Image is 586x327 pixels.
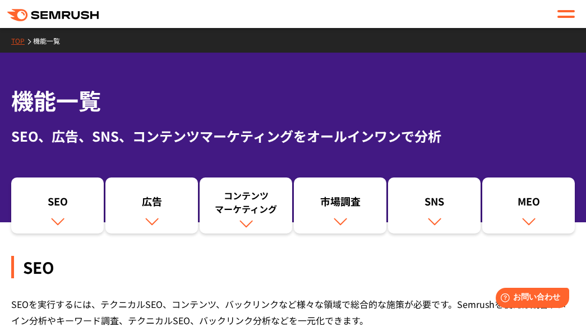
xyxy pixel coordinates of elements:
[11,256,575,278] div: SEO
[294,177,386,233] a: 市場調査
[388,177,481,233] a: SNS
[488,194,569,213] div: MEO
[11,36,33,45] a: TOP
[105,177,198,233] a: 広告
[11,126,575,146] div: SEO、広告、SNS、コンテンツマーケティングをオールインワンで分析
[394,194,475,213] div: SNS
[299,194,381,213] div: 市場調査
[11,84,575,117] h1: 機能一覧
[482,177,575,233] a: MEO
[11,177,104,233] a: SEO
[486,283,574,315] iframe: Help widget launcher
[17,194,98,213] div: SEO
[33,36,68,45] a: 機能一覧
[200,177,292,233] a: コンテンツマーケティング
[205,189,287,216] div: コンテンツ マーケティング
[111,194,192,213] div: 広告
